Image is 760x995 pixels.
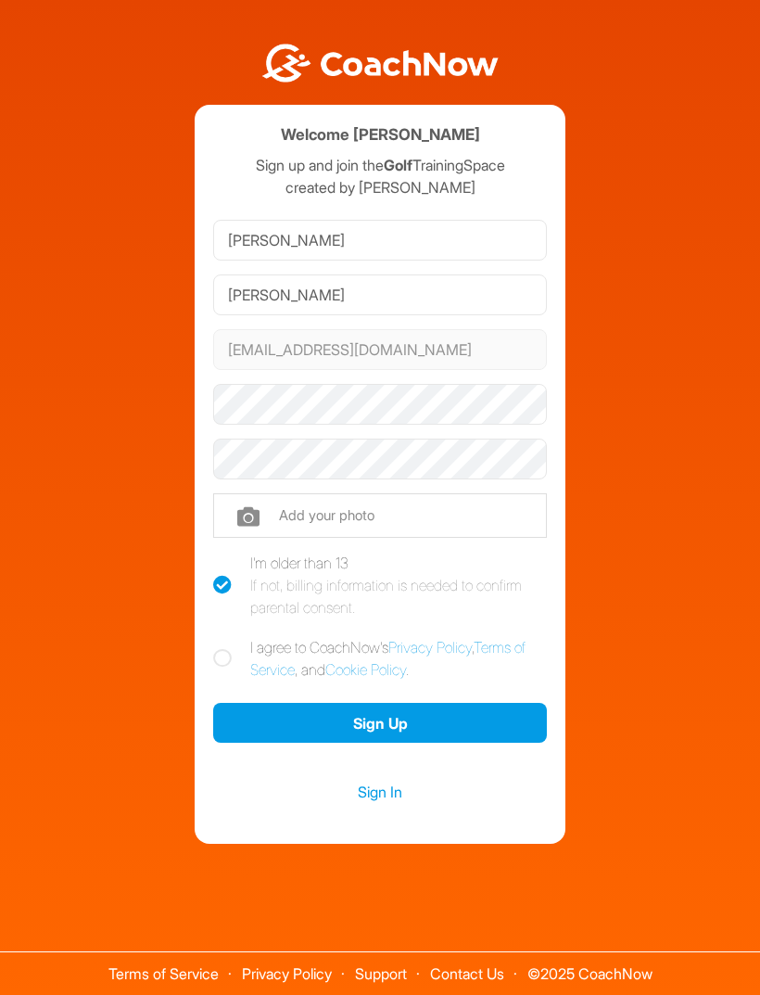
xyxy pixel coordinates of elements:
[108,964,219,983] a: Terms of Service
[518,952,662,981] span: © 2025 CoachNow
[213,780,547,804] a: Sign In
[213,329,547,370] input: Email
[430,964,504,983] a: Contact Us
[213,220,547,261] input: First Name
[213,176,547,198] p: created by [PERSON_NAME]
[260,44,500,83] img: BwLJSsUCoWCh5upNqxVrqldRgqLPVwmV24tXu5FoVAoFEpwwqQ3VIfuoInZCoVCoTD4vwADAC3ZFMkVEQFDAAAAAElFTkSuQmCC
[213,154,547,176] p: Sign up and join the TrainingSpace
[242,964,332,983] a: Privacy Policy
[325,660,406,679] a: Cookie Policy
[213,636,547,681] label: I agree to CoachNow's , , and .
[250,552,547,619] div: I'm older than 13
[388,638,472,657] a: Privacy Policy
[384,156,412,174] strong: Golf
[250,574,547,619] div: If not, billing information is needed to confirm parental consent.
[281,123,480,147] h4: Welcome [PERSON_NAME]
[213,274,547,315] input: Last Name
[355,964,407,983] a: Support
[213,703,547,743] button: Sign Up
